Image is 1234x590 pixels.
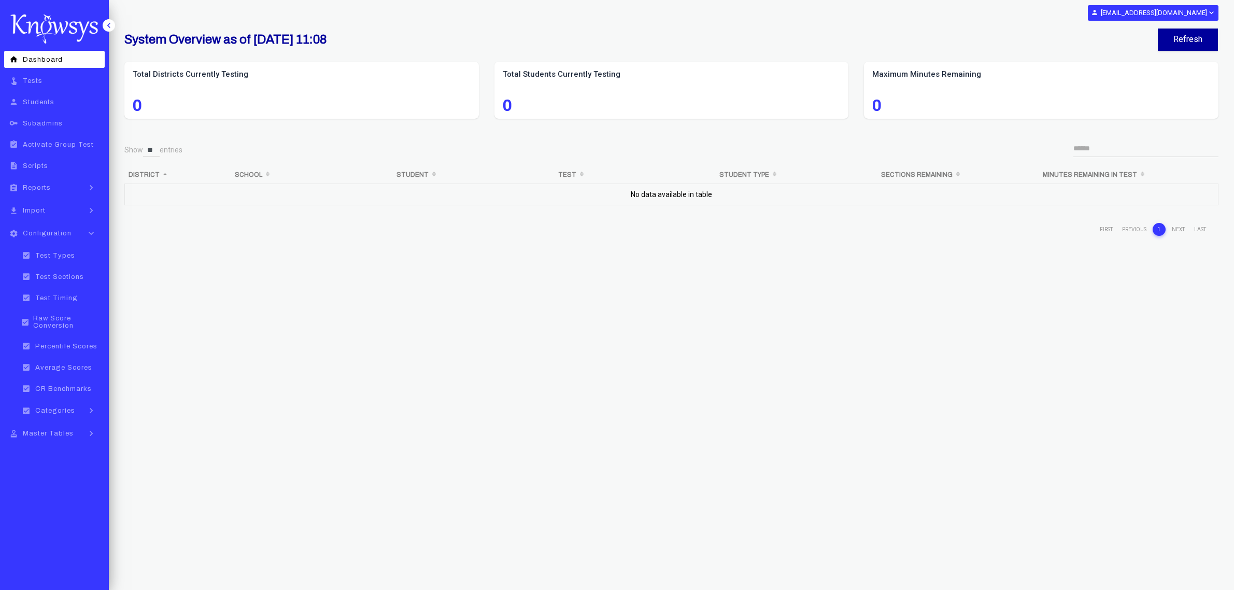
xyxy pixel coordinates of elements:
[129,171,160,178] b: District
[23,162,48,170] span: Scripts
[143,143,160,157] select: Showentries
[104,20,114,31] i: keyboard_arrow_left
[83,428,99,439] i: keyboard_arrow_right
[35,294,78,302] span: Test Timing
[83,182,99,193] i: keyboard_arrow_right
[23,207,46,214] span: Import
[558,171,576,178] b: Test
[23,120,63,127] span: Subadmins
[1091,9,1098,16] i: person
[20,251,33,260] i: check_box
[20,363,33,372] i: check_box
[23,184,51,191] span: Reports
[23,77,42,85] span: Tests
[33,315,102,329] span: Raw Score Conversion
[7,97,20,106] i: person
[35,273,84,280] span: Test Sections
[124,143,182,157] label: Show entries
[715,166,877,184] th: Student Type: activate to sort column ascending
[503,99,841,111] span: 0
[1207,8,1215,17] i: expand_more
[23,230,72,237] span: Configuration
[133,69,471,80] label: Total Districts Currently Testing
[35,364,92,371] span: Average Scores
[231,166,392,184] th: School: activate to sort column ascending
[719,171,769,178] b: Student Type
[1039,166,1218,184] th: Minutes Remaining in Test: activate to sort column ascending
[7,229,20,238] i: settings
[1153,223,1166,236] a: 1
[23,430,74,437] span: Master Tables
[7,119,20,128] i: key
[83,405,99,416] i: keyboard_arrow_right
[20,272,33,281] i: check_box
[877,166,1039,184] th: Sections Remaining: activate to sort column ascending
[872,99,1210,111] span: 0
[881,171,953,178] b: Sections Remaining
[7,161,20,170] i: description
[554,166,716,184] th: Test: activate to sort column ascending
[7,140,20,149] i: assignment_turned_in
[35,407,75,414] span: Categories
[133,99,471,111] span: 0
[1043,171,1137,178] b: Minutes Remaining in Test
[872,69,1210,80] label: Maximum Minutes Remaining
[23,141,94,148] span: Activate Group Test
[235,171,262,178] b: School
[7,429,20,438] i: approval
[7,76,20,85] i: touch_app
[124,33,327,46] b: System Overview as of [DATE] 11:08
[20,384,33,393] i: check_box
[7,55,20,64] i: home
[20,318,31,327] i: check_box
[503,69,841,80] label: Total Students Currently Testing
[7,206,20,215] i: file_download
[392,166,554,184] th: Student: activate to sort column ascending
[396,171,429,178] b: Student
[83,228,99,238] i: keyboard_arrow_down
[20,406,33,415] i: check_box
[1101,9,1207,17] b: [EMAIL_ADDRESS][DOMAIN_NAME]
[1158,29,1218,51] button: Refresh
[20,293,33,302] i: check_box
[83,205,99,216] i: keyboard_arrow_right
[35,252,75,259] span: Test Types
[124,166,231,184] th: District: activate to sort column descending
[35,343,97,350] span: Percentile Scores
[23,99,54,106] span: Students
[7,184,20,192] i: assignment
[23,56,63,63] span: Dashboard
[35,385,92,392] span: CR Benchmarks
[124,184,1218,210] td: No data available in table
[20,342,33,350] i: check_box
